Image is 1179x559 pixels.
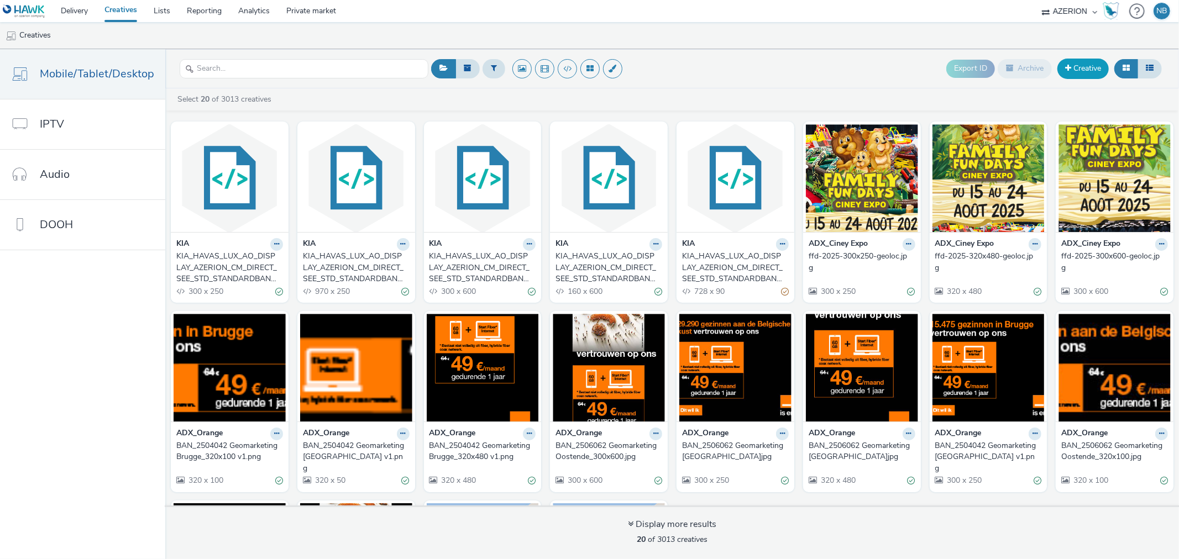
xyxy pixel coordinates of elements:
[556,440,658,463] div: BAN_2506062 Geomarketing Oostende_300x600.jpg
[820,475,856,486] span: 320 x 480
[176,440,279,463] div: BAN_2504042 Geomarketing Brugge_320x100 v1.png
[40,116,64,132] span: IPTV
[40,166,70,182] span: Audio
[820,286,856,297] span: 300 x 250
[1034,286,1041,297] div: Valid
[174,314,286,421] img: BAN_2504042 Geomarketing Brugge_320x100 v1.png visual
[998,59,1052,78] button: Archive
[567,286,602,297] span: 160 x 600
[781,475,789,487] div: Valid
[1138,59,1162,78] button: Table
[1061,251,1164,273] div: ffd-2025-300x600-geoloc.jpg
[1061,428,1108,440] strong: ADX_Orange
[303,251,405,284] div: KIA_HAVAS_LUX_AO_DISPLAY_AZERION_CM_DIRECT_SEE_STD_STANDARDBANNER_970X250
[935,251,1037,273] div: ffd-2025-320x480-geoloc.jpg
[637,534,646,545] strong: 20
[908,286,915,297] div: Valid
[176,251,279,284] div: KIA_HAVAS_LUX_AO_DISPLAY_AZERION_CM_DIRECT_SEE_STD_STANDARDBANNER_300X250
[806,124,918,232] img: ffd-2025-300x250-geoloc.jpg visual
[303,428,349,440] strong: ADX_Orange
[1072,286,1108,297] span: 300 x 600
[946,286,982,297] span: 320 x 480
[187,475,223,486] span: 320 x 100
[427,314,539,421] img: BAN_2504042 Geomarketing Brugge_320x480 v1.png visual
[176,440,283,463] a: BAN_2504042 Geomarketing Brugge_320x100 v1.png
[6,30,17,41] img: mobile
[679,124,792,232] img: KIA_HAVAS_LUX_AO_DISPLAY_AZERION_CM_DIRECT_SEE_STD_STANDARDBANNER_728X90 visual
[429,238,442,251] strong: KIA
[429,440,532,463] div: BAN_2504042 Geomarketing Brugge_320x480 v1.png
[314,286,350,297] span: 970 x 250
[1061,238,1120,251] strong: ADX_Ciney Expo
[174,124,286,232] img: KIA_HAVAS_LUX_AO_DISPLAY_AZERION_CM_DIRECT_SEE_STD_STANDARDBANNER_300X250 visual
[553,314,665,421] img: BAN_2506062 Geomarketing Oostende_300x600.jpg visual
[303,440,410,474] a: BAN_2504042 Geomarketing [GEOGRAPHIC_DATA] v1.png
[806,314,918,421] img: BAN_2506062 Geomarketing Oostende_320x480.jpg visual
[935,238,994,251] strong: ADX_Ciney Expo
[935,251,1042,273] a: ffd-2025-320x480-geoloc.jpg
[567,475,602,486] span: 300 x 600
[809,238,868,251] strong: ADX_Ciney Expo
[427,124,539,232] img: KIA_HAVAS_LUX_AO_DISPLAY_AZERION_CM_DIRECT_SEE_STD_STANDARDBANNER_300X600 visual
[935,440,1042,474] a: BAN_2504042 Geomarketing [GEOGRAPHIC_DATA] v1.png
[3,4,45,18] img: undefined Logo
[1114,59,1138,78] button: Grid
[682,440,784,463] div: BAN_2506062 Geomarketing [GEOGRAPHIC_DATA]jpg
[528,286,536,297] div: Valid
[402,475,410,487] div: Valid
[654,475,662,487] div: Valid
[809,251,911,273] div: ffd-2025-300x250-geoloc.jpg
[1103,2,1124,20] a: Hawk Academy
[314,475,345,486] span: 320 x 50
[682,251,784,284] div: KIA_HAVAS_LUX_AO_DISPLAY_AZERION_CM_DIRECT_SEE_STD_STANDARDBANNER_728X90
[1072,475,1108,486] span: 320 x 100
[946,60,995,77] button: Export ID
[556,251,662,284] a: KIA_HAVAS_LUX_AO_DISPLAY_AZERION_CM_DIRECT_SEE_STD_STANDARDBANNER_160X600
[809,428,855,440] strong: ADX_Orange
[176,251,283,284] a: KIA_HAVAS_LUX_AO_DISPLAY_AZERION_CM_DIRECT_SEE_STD_STANDARDBANNER_300X250
[1034,475,1041,487] div: Valid
[180,59,428,78] input: Search...
[654,286,662,297] div: Valid
[809,440,915,463] a: BAN_2506062 Geomarketing [GEOGRAPHIC_DATA]jpg
[682,238,695,251] strong: KIA
[682,251,789,284] a: KIA_HAVAS_LUX_AO_DISPLAY_AZERION_CM_DIRECT_SEE_STD_STANDARDBANNER_728X90
[1103,2,1119,20] img: Hawk Academy
[1057,59,1109,78] a: Creative
[1061,440,1164,463] div: BAN_2506062 Geomarketing Oostende_320x100.jpg
[40,217,73,233] span: DOOH
[935,440,1037,474] div: BAN_2504042 Geomarketing [GEOGRAPHIC_DATA] v1.png
[441,286,476,297] span: 300 x 600
[176,238,189,251] strong: KIA
[809,251,915,273] a: ffd-2025-300x250-geoloc.jpg
[441,475,476,486] span: 320 x 480
[809,440,911,463] div: BAN_2506062 Geomarketing [GEOGRAPHIC_DATA]jpg
[932,124,1045,232] img: ffd-2025-320x480-geoloc.jpg visual
[402,286,410,297] div: Valid
[1061,251,1168,273] a: ffd-2025-300x600-geoloc.jpg
[176,94,276,104] a: Select of 3013 creatives
[187,286,223,297] span: 300 x 250
[176,428,223,440] strong: ADX_Orange
[553,124,665,232] img: KIA_HAVAS_LUX_AO_DISPLAY_AZERION_CM_DIRECT_SEE_STD_STANDARDBANNER_160X600 visual
[1160,286,1168,297] div: Valid
[637,534,708,545] span: of 3013 creatives
[556,440,662,463] a: BAN_2506062 Geomarketing Oostende_300x600.jpg
[682,428,729,440] strong: ADX_Orange
[429,440,536,463] a: BAN_2504042 Geomarketing Brugge_320x480 v1.png
[556,251,658,284] div: KIA_HAVAS_LUX_AO_DISPLAY_AZERION_CM_DIRECT_SEE_STD_STANDARDBANNER_160X600
[300,124,412,232] img: KIA_HAVAS_LUX_AO_DISPLAY_AZERION_CM_DIRECT_SEE_STD_STANDARDBANNER_970X250 visual
[275,475,283,487] div: Valid
[679,314,792,421] img: BAN_2506062 Geomarketing Oostende_300x250.jpg visual
[275,286,283,297] div: Valid
[693,475,729,486] span: 300 x 250
[40,66,154,82] span: Mobile/Tablet/Desktop
[1160,475,1168,487] div: Valid
[300,314,412,421] img: BAN_2504042 Geomarketing Brugge_320x50 v1.png visual
[528,475,536,487] div: Valid
[682,440,789,463] a: BAN_2506062 Geomarketing [GEOGRAPHIC_DATA]jpg
[946,475,982,486] span: 300 x 250
[429,251,532,284] div: KIA_HAVAS_LUX_AO_DISPLAY_AZERION_CM_DIRECT_SEE_STD_STANDARDBANNER_300X600
[303,251,410,284] a: KIA_HAVAS_LUX_AO_DISPLAY_AZERION_CM_DIRECT_SEE_STD_STANDARDBANNER_970X250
